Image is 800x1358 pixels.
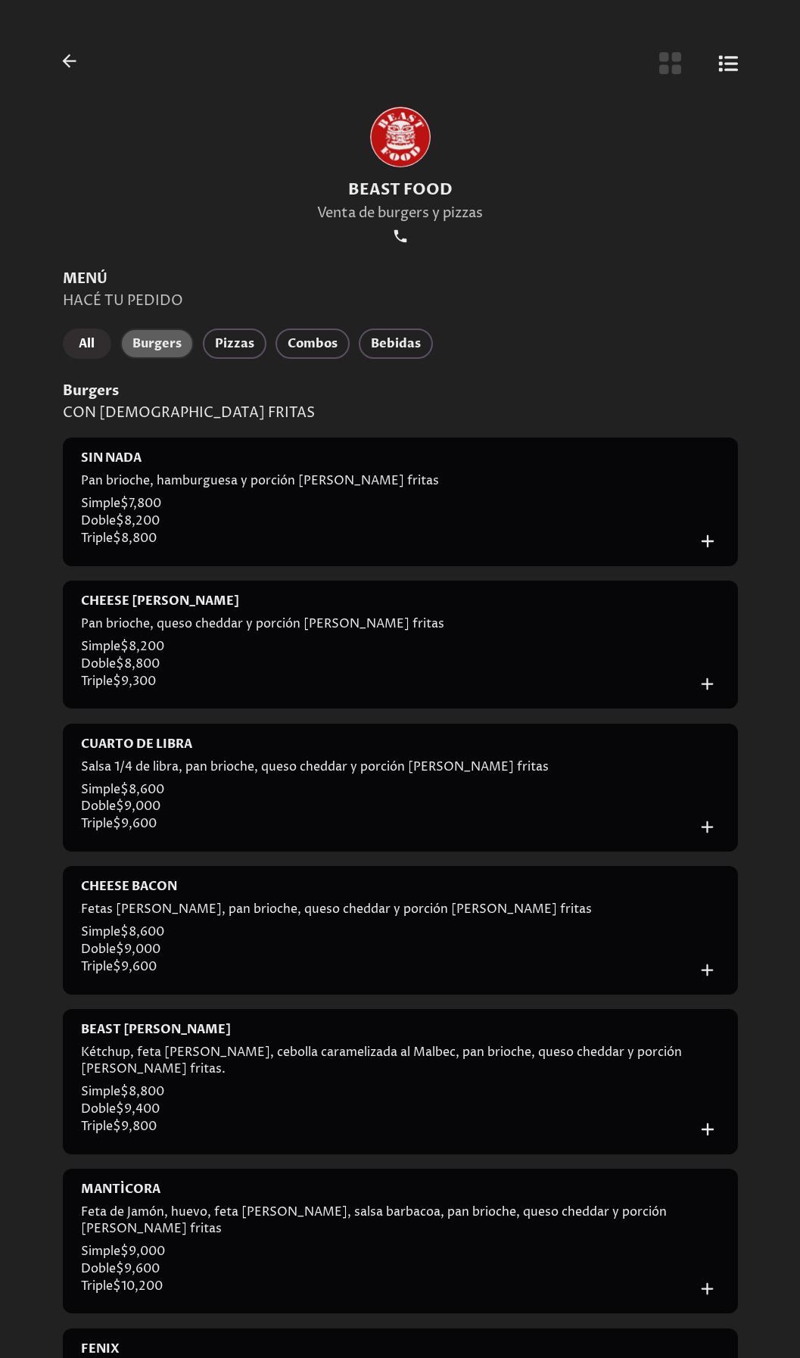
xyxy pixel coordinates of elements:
button: Añadir al carrito [696,672,719,696]
p: Doble $ 8,200 [81,512,696,530]
span: Combos [288,333,338,354]
p: Triple $ 8,800 [81,530,696,547]
button: Pizzas [203,329,266,359]
h4: CHEESE BACON [81,878,177,895]
h1: BEAST FOOD [317,179,483,201]
p: Doble $ 9,400 [81,1101,696,1118]
p: Triple $ 9,600 [81,815,696,833]
p: Triple $ 10,200 [81,1278,696,1295]
p: Simple $ 8,800 [81,1083,696,1101]
h4: MANTÍCORA [81,1181,160,1198]
p: Pan brioche, hamburguesa y porción [PERSON_NAME] fritas [81,472,696,495]
button: Botón de vista de cuadrícula [655,48,685,78]
button: Botón de vista de lista [716,48,740,78]
button: Bebidas [359,329,433,359]
p: Kétchup, feta [PERSON_NAME], cebolla caramelizada al Malbec, pan brioche, queso cheddar y porción... [81,1044,696,1083]
h2: MENÚ [63,269,738,288]
p: HACÉ TU PEDIDO [63,291,738,310]
p: Pan brioche, queso cheddar y porción [PERSON_NAME] fritas [81,615,696,638]
button: Añadir al carrito [696,958,719,982]
a: social-link-PHONE [390,226,411,247]
p: Doble $ 9,000 [81,798,696,815]
p: Doble $ 9,600 [81,1260,696,1278]
h3: Burgers [63,382,738,400]
h4: SIN NADA [81,450,142,466]
button: Añadir al carrito [696,529,719,553]
p: Simple $ 7,800 [81,495,696,512]
p: CON [DEMOGRAPHIC_DATA] FRITAS [63,403,738,422]
p: Doble $ 9,000 [81,941,696,958]
p: Triple $ 9,800 [81,1118,696,1135]
button: Combos [275,329,350,359]
p: Venta de burgers y pizzas [317,204,483,223]
span: All [75,333,99,354]
button: All [63,329,111,359]
p: Simple $ 8,200 [81,638,696,656]
p: Triple $ 9,300 [81,673,696,690]
p: Fetas [PERSON_NAME], pan brioche, queso cheddar y porción [PERSON_NAME] fritas [81,901,696,924]
button: Añadir al carrito [696,1277,719,1300]
span: Burgers [132,333,182,354]
button: Back to Profile [57,48,82,73]
h4: FENIX [81,1341,120,1357]
button: Añadir al carrito [696,815,719,839]
span: Pizzas [215,333,254,354]
p: Simple $ 8,600 [81,781,696,799]
p: Feta de Jamón, huevo, feta [PERSON_NAME], salsa barbacoa, pan brioche, queso cheddar y porción [P... [81,1204,696,1243]
button: Añadir al carrito [696,1117,719,1141]
h4: BEAST [PERSON_NAME] [81,1021,231,1038]
span: Bebidas [371,333,421,354]
p: Simple $ 9,000 [81,1243,696,1260]
p: Triple $ 9,600 [81,958,696,976]
p: Doble $ 8,800 [81,656,696,673]
h4: CHEESE [PERSON_NAME] [81,593,239,609]
button: Burgers [120,329,194,359]
p: Simple $ 8,600 [81,924,696,941]
h4: CUARTO DE LIBRA [81,736,192,752]
p: Salsa 1/4 de libra, pan brioche, queso cheddar y porción [PERSON_NAME] fritas [81,758,696,781]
